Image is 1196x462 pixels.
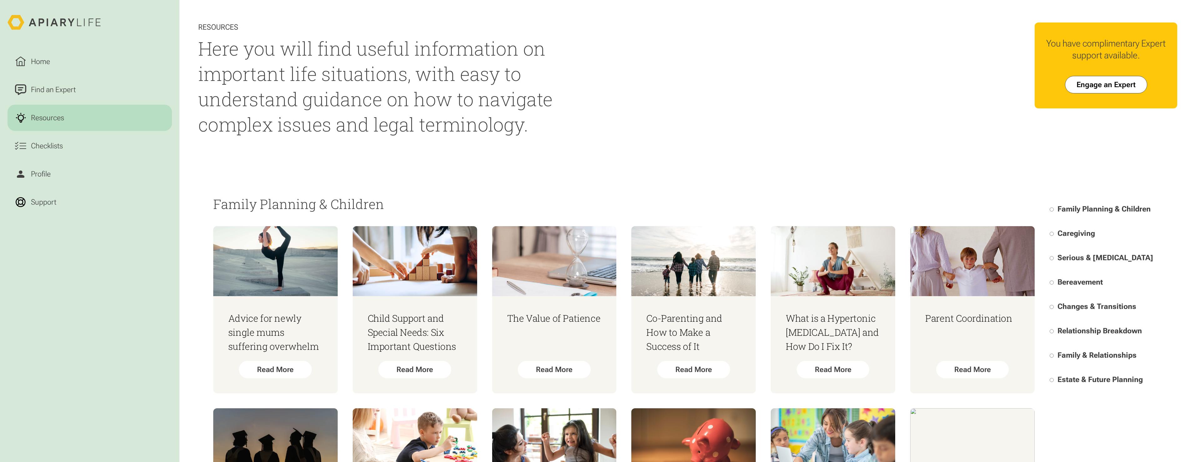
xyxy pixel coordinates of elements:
[786,311,880,353] h3: What is a Hypertonic [MEDICAL_DATA] and How Do I Fix It?
[771,226,895,393] a: What is a Hypertonic [MEDICAL_DATA] and How Do I Fix It?Read More
[368,311,462,353] h3: Child Support and Special Needs: Six Important Questions
[1065,76,1147,93] a: Engage an Expert
[8,105,172,131] a: Resources
[797,361,870,378] div: Read More
[1050,354,1054,358] input: Family & Relationships
[239,361,312,378] div: Read More
[1050,232,1054,236] input: Caregiving
[29,196,58,208] div: Support
[1050,329,1054,333] input: Relationship Breakdown
[631,226,756,393] a: Co-Parenting and How to Make a Success of ItRead More
[518,361,591,378] div: Read More
[213,197,1035,211] h2: Family Planning & Children
[8,77,172,103] a: Find an Expert
[1057,253,1153,262] span: Serious & [MEDICAL_DATA]
[1050,207,1054,211] input: Family Planning & Children
[507,311,602,325] h3: The Value of Patience
[8,161,172,187] a: Profile
[1050,281,1054,285] input: Bereavement
[29,168,53,180] div: Profile
[1057,351,1137,360] span: Family & Relationships
[1050,256,1054,260] input: Serious & [MEDICAL_DATA]
[198,22,558,32] div: Resources
[1057,375,1143,384] span: Estate & Future Planning
[1057,278,1103,286] span: Bereavement
[1050,305,1054,309] input: Changes & Transitions
[910,226,1035,393] a: Parent CoordinationRead More
[29,140,65,152] div: Checklists
[29,84,78,95] div: Find an Expert
[1042,37,1170,61] div: You have complimentary Expert support available.
[657,361,730,378] div: Read More
[925,311,1020,325] h3: Parent Coordination
[492,226,617,393] a: The Value of PatienceRead More
[1057,326,1142,335] span: Relationship Breakdown
[1057,302,1136,311] span: Changes & Transitions
[198,36,558,137] h1: Here you will find useful information on important life situations, with easy to understand guida...
[378,361,451,378] div: Read More
[29,56,52,67] div: Home
[1050,378,1054,382] input: Estate & Future Planning
[8,133,172,159] a: Checklists
[228,311,323,353] h3: Advice for newly single mums suffering overwhelm
[29,112,66,123] div: Resources
[8,48,172,75] a: Home
[1057,229,1095,238] span: Caregiving
[353,226,477,393] a: Child Support and Special Needs: Six Important QuestionsRead More
[213,226,338,393] a: Advice for newly single mums suffering overwhelmRead More
[1057,205,1151,213] span: Family Planning & Children
[8,189,172,215] a: Support
[646,311,741,353] h3: Co-Parenting and How to Make a Success of It
[936,361,1009,378] div: Read More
